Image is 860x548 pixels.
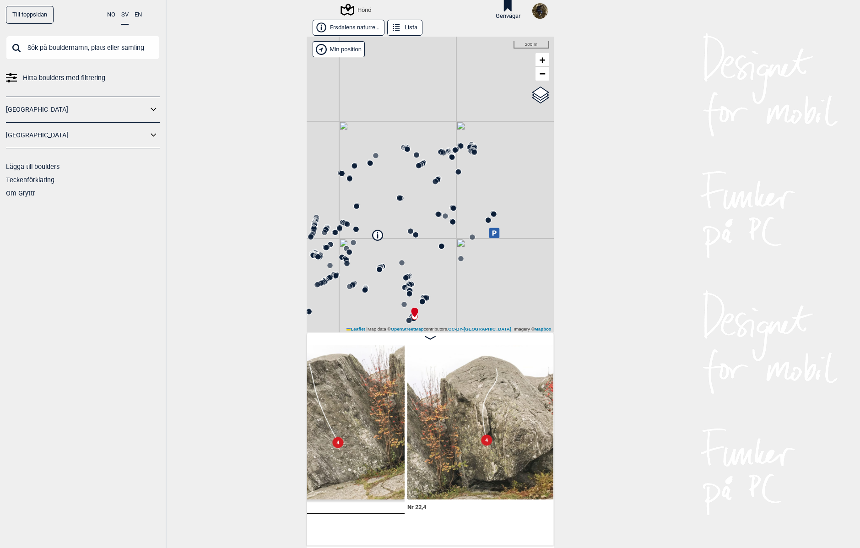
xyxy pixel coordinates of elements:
[6,163,59,170] a: Lägga till boulders
[250,345,405,499] img: Tostado 230410
[6,129,148,142] a: [GEOGRAPHIC_DATA]
[6,36,160,60] input: Sök på bouldernamn, plats eller samling
[107,6,115,24] button: NO
[6,190,35,197] a: Om Gryttr
[535,67,549,81] a: Zoom out
[448,326,511,331] a: CC-BY-[GEOGRAPHIC_DATA]
[6,176,54,184] a: Teckenförklaring
[514,41,549,49] div: 200 m
[387,20,422,36] button: Lista
[6,6,54,24] a: Till toppsidan
[532,3,548,19] img: Falling
[6,71,160,85] a: Hitta boulders med filtrering
[407,502,426,510] span: Nr 22 , 4
[342,4,371,15] div: Hönö
[135,6,142,24] button: EN
[535,53,549,67] a: Zoom in
[407,345,562,499] img: Nr 22 230410
[344,326,554,332] div: Map data © contributors, , Imagery ©
[6,103,148,116] a: [GEOGRAPHIC_DATA]
[367,326,368,331] span: |
[539,68,545,79] span: −
[532,85,549,105] a: Layers
[23,71,105,85] span: Hitta boulders med filtrering
[313,41,365,57] div: Vis min position
[535,326,552,331] a: Mapbox
[121,6,129,25] button: SV
[391,326,424,331] a: OpenStreetMap
[346,326,365,331] a: Leaflet
[539,54,545,65] span: +
[313,20,384,36] button: Ersdalens naturre...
